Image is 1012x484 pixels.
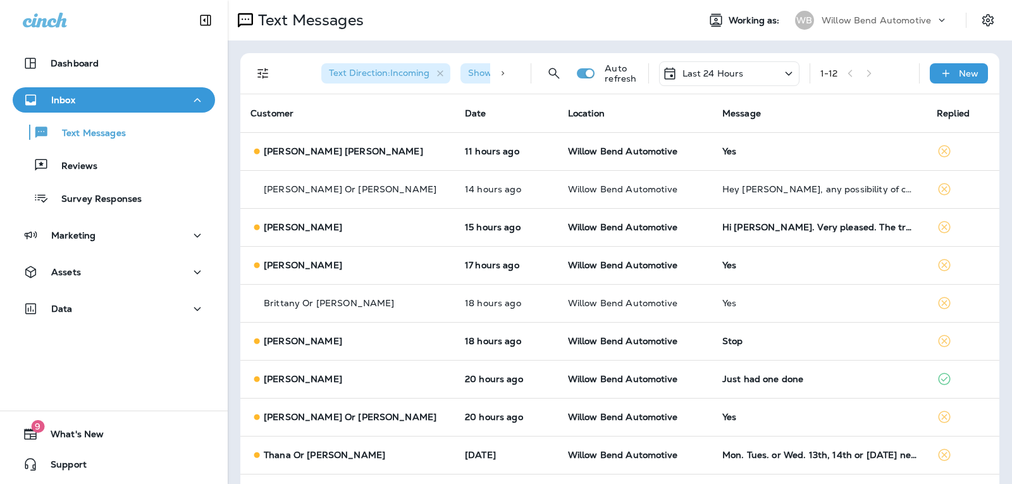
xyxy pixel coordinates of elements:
span: Willow Bend Automotive [568,373,677,385]
span: Willow Bend Automotive [568,259,677,271]
div: Just had one done [722,374,916,384]
p: [PERSON_NAME] [264,336,342,346]
p: Oct 12, 2025 11:16 AM [465,412,548,422]
span: Customer [250,108,293,119]
button: Collapse Sidebar [188,8,223,33]
p: Auto refresh [605,63,638,84]
p: Brittany Or [PERSON_NAME] [264,298,395,308]
p: Survey Responses [49,194,142,206]
span: Date [465,108,486,119]
button: Text Messages [13,119,215,146]
button: Assets [13,259,215,285]
div: Show Start/Stop/Unsubscribe:true [460,63,641,84]
p: Oct 12, 2025 02:21 PM [465,260,548,270]
div: Yes [722,146,916,156]
span: Willow Bend Automotive [568,449,677,461]
div: Yes [722,298,916,308]
p: New [959,68,978,78]
span: Location [568,108,605,119]
span: Text Direction : Incoming [329,67,429,78]
p: Oct 12, 2025 07:28 PM [465,146,548,156]
p: Data [51,304,73,314]
button: 9What's New [13,421,215,447]
div: Hi Cheri. Very pleased. The truck runs great. Thanks! [722,222,916,232]
span: Message [722,108,761,119]
span: Willow Bend Automotive [568,221,677,233]
span: Replied [937,108,970,119]
span: What's New [38,429,104,444]
span: Willow Bend Automotive [568,411,677,423]
p: [PERSON_NAME] [264,260,342,270]
div: Mon. Tues. or Wed. 13th, 14th or 15th of Oct. next week are all good. Mid morning or mid afternoo... [722,450,916,460]
button: Filters [250,61,276,86]
p: [PERSON_NAME] [264,222,342,232]
div: Stop [722,336,916,346]
p: [PERSON_NAME] [264,374,342,384]
p: Oct 11, 2025 05:44 PM [465,450,548,460]
div: Text Direction:Incoming [321,63,450,84]
p: Willow Bend Automotive [822,15,931,25]
p: Reviews [49,161,97,173]
div: WB [795,11,814,30]
div: 1 - 12 [820,68,838,78]
p: [PERSON_NAME] Or [PERSON_NAME] [264,412,436,422]
p: Oct 12, 2025 04:44 PM [465,184,548,194]
p: Text Messages [49,128,126,140]
p: Thana Or [PERSON_NAME] [264,450,385,460]
span: 9 [31,420,44,433]
button: Data [13,296,215,321]
p: Oct 12, 2025 12:41 PM [465,336,548,346]
button: Settings [977,9,999,32]
p: Oct 12, 2025 01:20 PM [465,298,548,308]
span: Willow Bend Automotive [568,335,677,347]
button: Marketing [13,223,215,248]
p: Marketing [51,230,96,240]
span: Willow Bend Automotive [568,183,677,195]
span: Willow Bend Automotive [568,297,677,309]
p: Last 24 Hours [682,68,744,78]
span: Willow Bend Automotive [568,146,677,157]
p: Dashboard [51,58,99,68]
div: Yes [722,260,916,270]
p: Oct 12, 2025 11:20 AM [465,374,548,384]
div: Yes [722,412,916,422]
p: Inbox [51,95,75,105]
button: Inbox [13,87,215,113]
p: Text Messages [253,11,364,30]
button: Reviews [13,152,215,178]
span: Show Start/Stop/Unsubscribe : true [468,67,620,78]
span: Working as: [729,15,782,26]
button: Search Messages [541,61,567,86]
div: Hey Cheri, any possibility of changing this Thursdays' appt to Friday instead? [722,184,916,194]
button: Dashboard [13,51,215,76]
span: Support [38,459,87,475]
button: Survey Responses [13,185,215,211]
p: [PERSON_NAME] Or [PERSON_NAME] [264,184,436,194]
p: Assets [51,267,81,277]
p: [PERSON_NAME] [PERSON_NAME] [264,146,423,156]
p: Oct 12, 2025 03:37 PM [465,222,548,232]
button: Support [13,452,215,477]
